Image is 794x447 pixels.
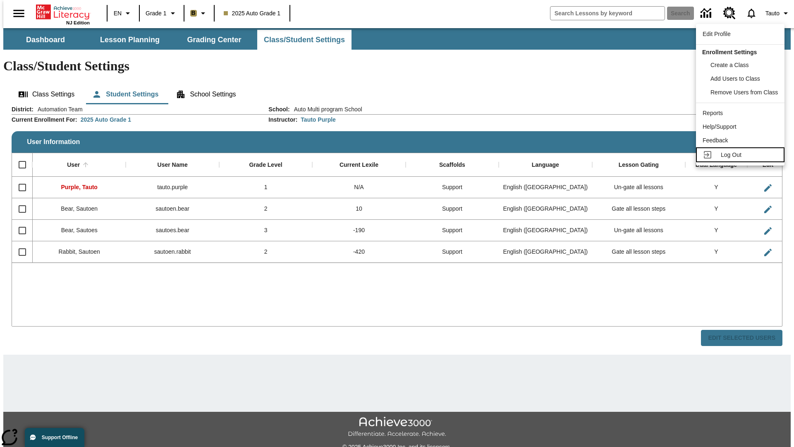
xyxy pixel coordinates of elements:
span: Edit Profile [703,31,731,37]
span: Add Users to Class [710,75,760,82]
span: Log Out [721,151,741,158]
span: Create a Class [710,62,749,68]
span: Enrollment Settings [702,49,757,55]
span: Help/Support [703,123,737,130]
span: Remove Users from Class [710,89,778,96]
span: Feedback [703,137,728,144]
span: Reports [703,110,723,116]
